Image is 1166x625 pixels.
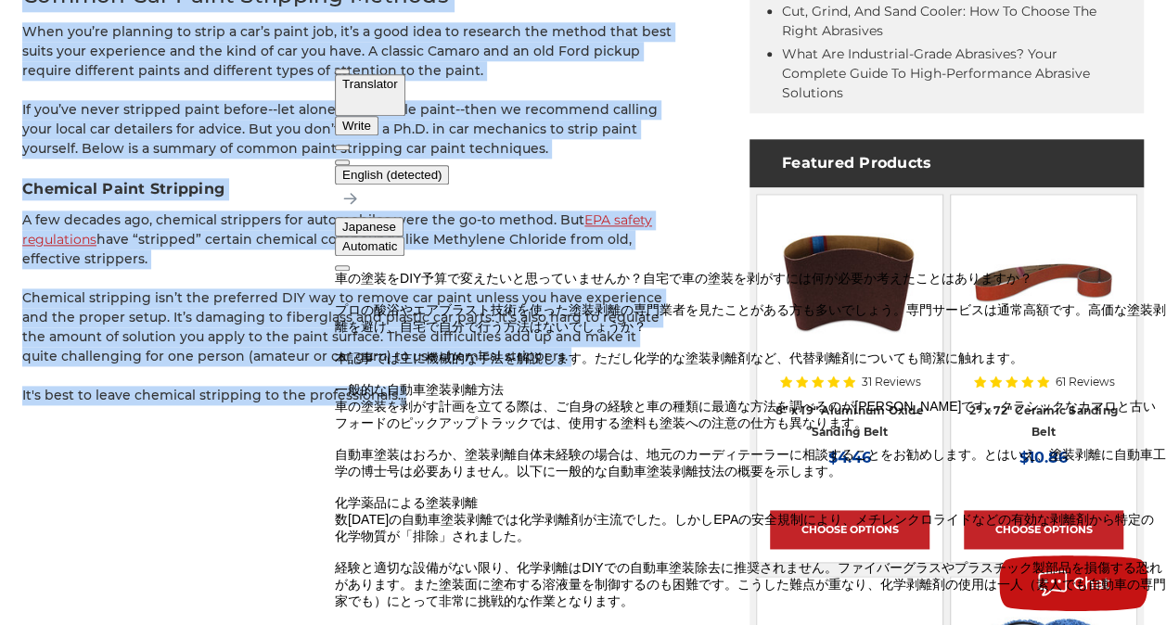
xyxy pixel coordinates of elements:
[22,178,673,200] h3: Chemical Paint Stripping
[782,45,1090,101] a: What Are Industrial-Grade Abrasives? Your Complete Guide to High-Performance Abrasive Solutions
[22,288,673,366] p: Chemical stripping isn’t the preferred DIY way to remove car paint unless you have experience and...
[22,211,652,248] a: EPA safety regulations
[22,22,673,81] p: When you’re planning to strip a car’s paint job, it’s a good idea to research the method that bes...
[22,386,673,405] p: It's best to leave chemical stripping to the professionals...
[22,210,673,269] p: A few decades ago, chemical strippers for automobiles were the go-to method. But have “stripped” ...
[782,3,1096,39] a: Cut, Grind, and Sand Cooler: How to Choose the Right Abrasives
[22,100,673,159] p: If you’ve never stripped paint before--let alone automobile paint--then we recommend calling your...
